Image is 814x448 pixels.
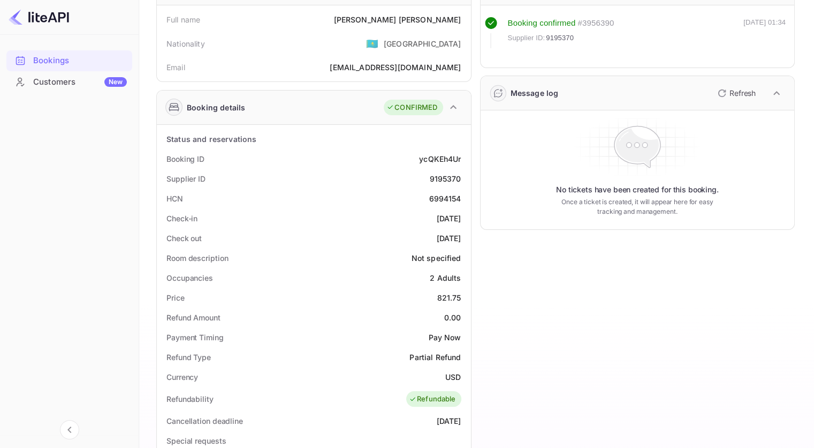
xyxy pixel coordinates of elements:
[428,332,461,343] div: Pay Now
[187,102,245,113] div: Booking details
[166,332,224,343] div: Payment Timing
[366,34,378,53] span: United States
[166,292,185,303] div: Price
[437,292,461,303] div: 821.75
[429,193,461,204] div: 6994154
[166,133,256,145] div: Status and reservations
[166,153,204,165] div: Booking ID
[9,9,69,26] img: LiteAPI logo
[419,153,461,165] div: ycQKEh4Ur
[430,272,461,283] div: 2 Adults
[166,38,205,49] div: Nationality
[333,14,461,25] div: [PERSON_NAME] [PERSON_NAME]
[412,252,461,264] div: Not specified
[6,50,132,71] div: Bookings
[166,173,206,184] div: Supplier ID
[166,233,202,244] div: Check out
[166,415,243,427] div: Cancellation deadline
[577,17,614,29] div: # 3956390
[6,72,132,93] div: CustomersNew
[6,50,132,70] a: Bookings
[444,312,461,323] div: 0.00
[437,233,461,244] div: [DATE]
[546,33,574,43] span: 9195370
[166,435,226,446] div: Special requests
[384,38,461,49] div: [GEOGRAPHIC_DATA]
[166,14,200,25] div: Full name
[166,252,228,264] div: Room description
[511,87,559,99] div: Message log
[386,102,437,113] div: CONFIRMED
[166,371,198,383] div: Currency
[429,173,461,184] div: 9195370
[711,85,760,102] button: Refresh
[729,87,756,99] p: Refresh
[33,55,127,67] div: Bookings
[166,312,220,323] div: Refund Amount
[166,193,183,204] div: HCN
[166,393,214,405] div: Refundability
[166,62,185,73] div: Email
[33,76,127,88] div: Customers
[60,420,79,439] button: Collapse navigation
[330,62,461,73] div: [EMAIL_ADDRESS][DOMAIN_NAME]
[409,352,461,363] div: Partial Refund
[445,371,461,383] div: USD
[556,184,719,195] p: No tickets have been created for this booking.
[166,352,211,363] div: Refund Type
[437,213,461,224] div: [DATE]
[437,415,461,427] div: [DATE]
[553,197,721,216] p: Once a ticket is created, it will appear here for easy tracking and management.
[508,33,545,43] span: Supplier ID:
[166,213,197,224] div: Check-in
[104,77,127,87] div: New
[409,394,456,405] div: Refundable
[508,17,576,29] div: Booking confirmed
[166,272,213,283] div: Occupancies
[6,72,132,92] a: CustomersNew
[743,17,786,48] div: [DATE] 01:34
